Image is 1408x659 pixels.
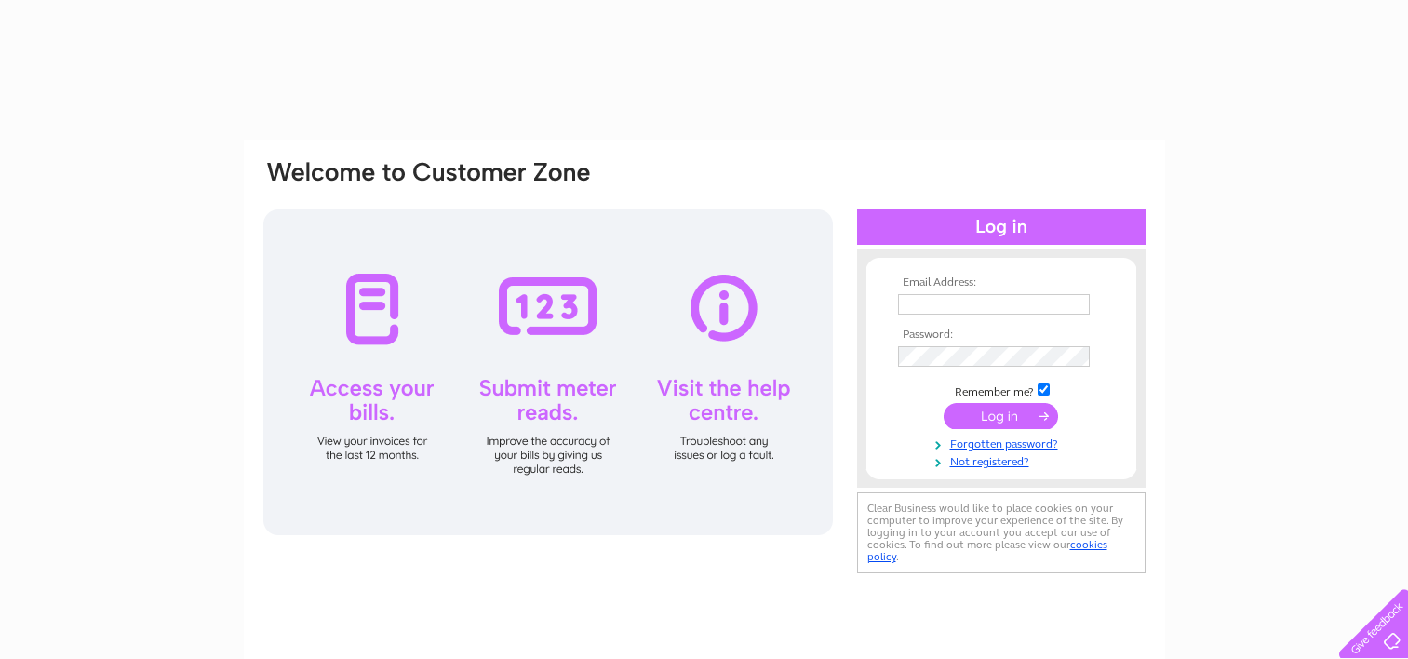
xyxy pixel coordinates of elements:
[893,329,1109,342] th: Password:
[893,381,1109,399] td: Remember me?
[898,434,1109,451] a: Forgotten password?
[898,451,1109,469] a: Not registered?
[944,403,1058,429] input: Submit
[893,276,1109,289] th: Email Address:
[867,538,1107,563] a: cookies policy
[857,492,1146,573] div: Clear Business would like to place cookies on your computer to improve your experience of the sit...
